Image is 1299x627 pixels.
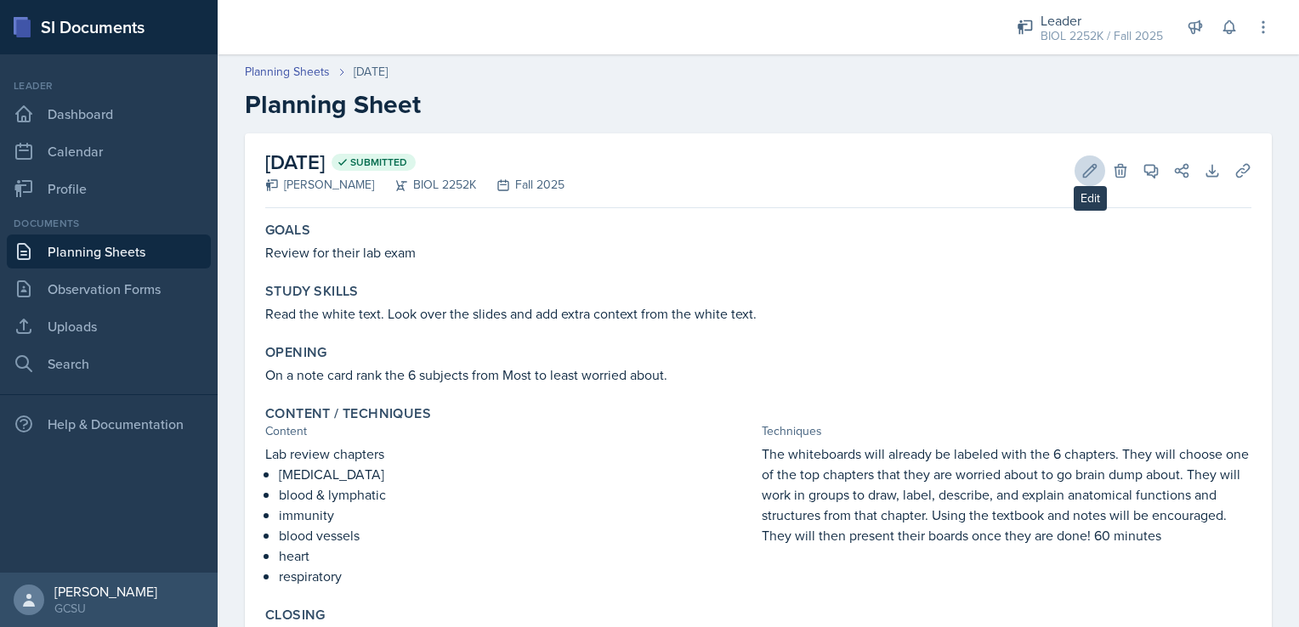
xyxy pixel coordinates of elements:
[265,303,1251,324] p: Read the white text. Look over the slides and add extra context from the white text.
[54,583,157,600] div: [PERSON_NAME]
[7,97,211,131] a: Dashboard
[762,443,1251,545] p: The whiteboards will already be labeled with the 6 chapters. They will choose one of the top chap...
[7,407,211,441] div: Help & Documentation
[279,505,755,525] p: immunity
[279,545,755,566] p: heart
[7,309,211,343] a: Uploads
[279,566,755,586] p: respiratory
[279,525,755,545] p: blood vessels
[354,63,388,81] div: [DATE]
[1041,10,1163,31] div: Leader
[7,234,211,268] a: Planning Sheets
[265,344,327,361] label: Opening
[7,172,211,206] a: Profile
[7,272,211,306] a: Observation Forms
[7,347,211,381] a: Search
[1041,27,1163,45] div: BIOL 2252K / Fall 2025
[265,283,359,300] label: Study Skills
[762,422,1251,440] div: Techniques
[265,405,431,422] label: Content / Techniques
[265,147,564,178] h2: [DATE]
[245,89,1272,120] h2: Planning Sheet
[1075,155,1105,186] button: Edit
[279,464,755,484] p: [MEDICAL_DATA]
[265,422,755,440] div: Content
[245,63,330,81] a: Planning Sheets
[7,78,211,93] div: Leader
[350,155,407,169] span: Submitted
[265,443,755,464] p: Lab review chapters
[265,364,1251,385] p: On a note card rank the 6 subjects from Most to least worried about.
[7,134,211,168] a: Calendar
[476,176,564,194] div: Fall 2025
[374,176,476,194] div: BIOL 2252K
[265,607,326,624] label: Closing
[54,600,157,617] div: GCSU
[265,222,310,239] label: Goals
[265,242,1251,263] p: Review for their lab exam
[265,176,374,194] div: [PERSON_NAME]
[7,216,211,231] div: Documents
[279,484,755,505] p: blood & lymphatic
